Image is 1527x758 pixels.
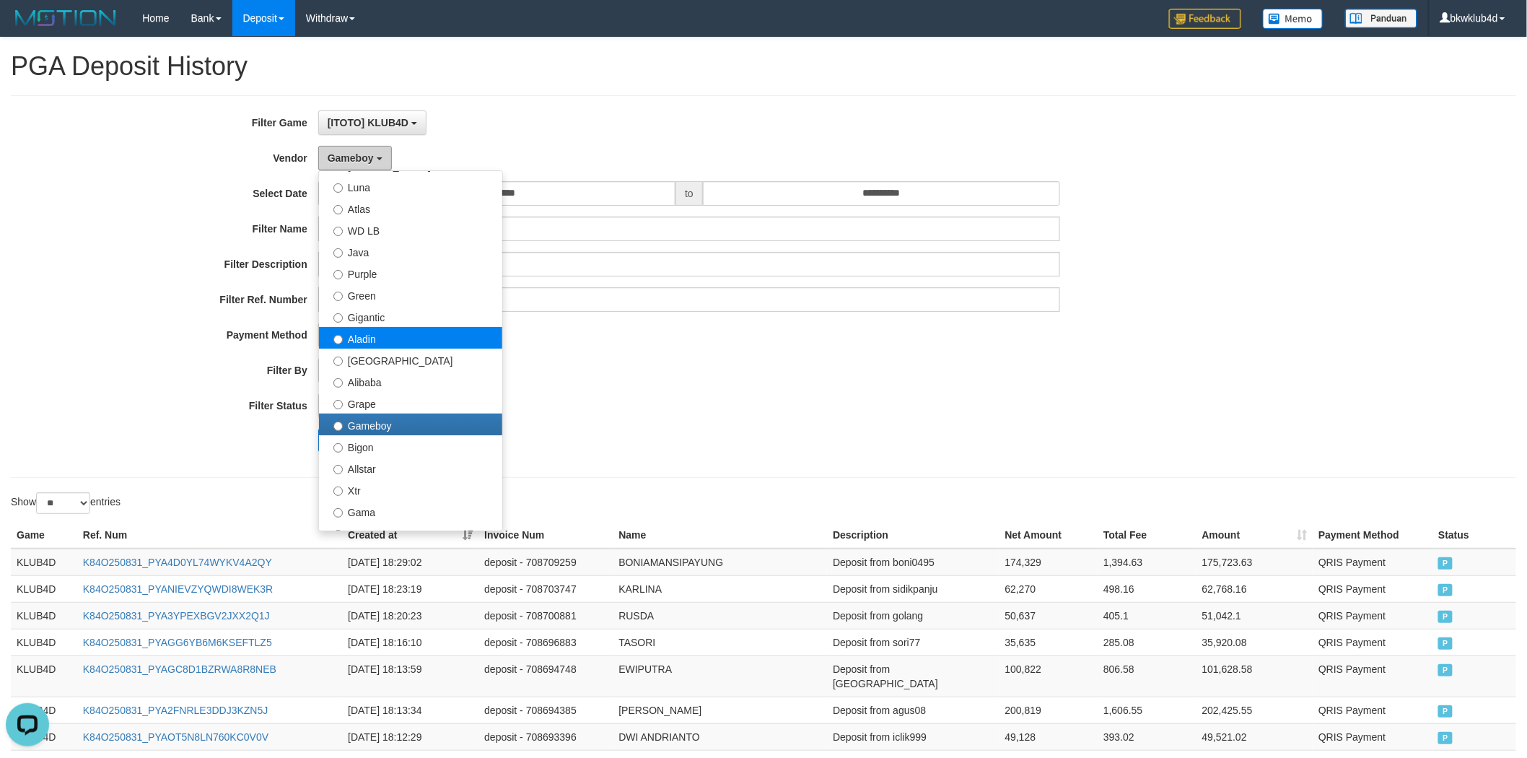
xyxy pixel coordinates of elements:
th: Total Fee [1098,522,1196,549]
td: 49,521.02 [1196,723,1313,750]
td: deposit - 708700881 [478,602,613,629]
td: 393.02 [1098,723,1196,750]
span: PAID [1438,664,1453,676]
label: Atlas [319,197,502,219]
input: Green [333,292,343,301]
td: Deposit from iclik999 [827,723,999,750]
a: K84O250831_PYA2FNRLE3DDJ3KZN5J [83,705,268,716]
td: Deposit from sidikpanju [827,575,999,602]
label: Bigon [319,435,502,457]
button: [ITOTO] KLUB4D [318,110,426,135]
td: 100,822 [999,655,1098,697]
td: 50,637 [999,602,1098,629]
img: panduan.png [1345,9,1417,28]
a: K84O250831_PYAGC8D1BZRWA8R8NEB [83,663,276,675]
input: IBX11 [333,530,343,539]
input: Gama [333,508,343,518]
th: Ref. Num [77,522,342,549]
td: RUSDA [613,602,827,629]
td: deposit - 708696883 [478,629,613,655]
td: Deposit from sori77 [827,629,999,655]
td: 202,425.55 [1196,697,1313,723]
td: KARLINA [613,575,827,602]
td: 405.1 [1098,602,1196,629]
td: KLUB4D [11,602,77,629]
td: deposit - 708709259 [478,549,613,576]
label: IBX11 [319,522,502,544]
td: QRIS Payment [1313,655,1432,697]
td: QRIS Payment [1313,549,1432,576]
td: QRIS Payment [1313,575,1432,602]
label: Gigantic [319,305,502,327]
input: Aladin [333,335,343,344]
td: 35,920.08 [1196,629,1313,655]
td: Deposit from boni0495 [827,549,999,576]
select: Showentries [36,492,90,514]
a: K84O250831_PYAGG6YB6M6KSEFTLZ5 [83,637,272,648]
input: Allstar [333,465,343,474]
input: Grape [333,400,343,409]
td: [DATE] 18:13:59 [342,655,478,697]
span: Gameboy [328,152,374,164]
td: 200,819 [999,697,1098,723]
label: Grape [319,392,502,414]
label: Gameboy [319,414,502,435]
label: [GEOGRAPHIC_DATA] [319,349,502,370]
td: 62,768.16 [1196,575,1313,602]
td: DWI ANDRIANTO [613,723,827,750]
td: deposit - 708694385 [478,697,613,723]
td: Deposit from golang [827,602,999,629]
span: [ITOTO] KLUB4D [328,117,408,128]
a: K84O250831_PYAOT5N8LN760KC0V0V [83,731,268,743]
label: Purple [319,262,502,284]
th: Name [613,522,827,549]
td: QRIS Payment [1313,602,1432,629]
td: [DATE] 18:13:34 [342,697,478,723]
input: Luna [333,183,343,193]
input: Gigantic [333,313,343,323]
label: Show entries [11,492,121,514]
td: deposit - 708693396 [478,723,613,750]
td: 51,042.1 [1196,602,1313,629]
span: to [675,181,703,206]
span: PAID [1438,557,1453,570]
th: Created at: activate to sort column ascending [342,522,478,549]
td: [DATE] 18:29:02 [342,549,478,576]
input: Java [333,248,343,258]
td: KLUB4D [11,575,77,602]
td: QRIS Payment [1313,697,1432,723]
button: Gameboy [318,146,392,170]
td: 62,270 [999,575,1098,602]
td: 174,329 [999,549,1098,576]
label: Xtr [319,479,502,500]
td: QRIS Payment [1313,629,1432,655]
label: Gama [319,500,502,522]
td: EWIPUTRA [613,655,827,697]
span: PAID [1438,705,1453,718]
td: 35,635 [999,629,1098,655]
td: [DATE] 18:16:10 [342,629,478,655]
a: K84O250831_PYA3YPEXBGV2JXX2Q1J [83,610,270,622]
input: Xtr [333,487,343,496]
td: Deposit from [GEOGRAPHIC_DATA] [827,655,999,697]
label: WD LB [319,219,502,240]
input: [GEOGRAPHIC_DATA] [333,357,343,366]
input: WD LB [333,227,343,236]
td: Deposit from agus08 [827,697,999,723]
h1: PGA Deposit History [11,52,1516,81]
input: Gameboy [333,422,343,431]
img: Button%20Memo.svg [1263,9,1323,29]
th: Game [11,522,77,549]
td: [DATE] 18:23:19 [342,575,478,602]
label: Java [319,240,502,262]
td: 175,723.63 [1196,549,1313,576]
span: PAID [1438,637,1453,650]
th: Amount: activate to sort column ascending [1196,522,1313,549]
td: 1,606.55 [1098,697,1196,723]
td: deposit - 708694748 [478,655,613,697]
td: 101,628.58 [1196,655,1313,697]
td: 1,394.63 [1098,549,1196,576]
td: QRIS Payment [1313,723,1432,750]
th: Description [827,522,999,549]
td: BONIAMANSIPAYUNG [613,549,827,576]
